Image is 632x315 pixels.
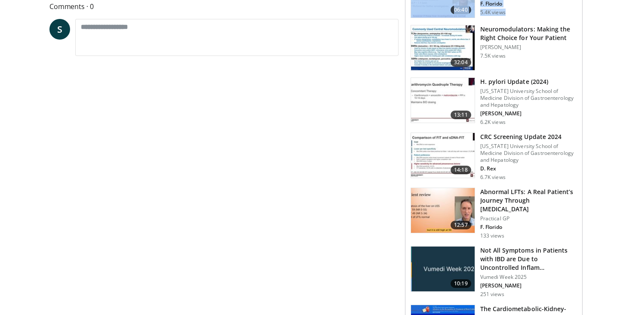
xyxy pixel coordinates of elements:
[49,19,70,40] a: S
[480,9,506,16] p: 5.4K views
[480,0,577,7] p: F. Florido
[411,77,577,126] a: 13:11 H. pylori Update (2024) [US_STATE] University School of Medicine Division of Gastroenterolo...
[411,133,577,181] a: 14:18 CRC Screening Update 2024 [US_STATE] University School of Medicine Division of Gastroentero...
[451,221,471,229] span: 12:57
[411,247,475,291] img: bc90e760-522f-4d47-bbd9-3f41e9bb000f.png.150x105_q85_crop-smart_upscale.jpg
[480,110,577,117] p: [PERSON_NAME]
[480,52,506,59] p: 7.5K views
[480,188,577,213] h3: Abnormal LFTs: A Real Patient’s Journey Through [MEDICAL_DATA]
[451,6,471,14] span: 06:40
[411,133,475,178] img: 91500494-a7c6-4302-a3df-6280f031e251.150x105_q85_crop-smart_upscale.jpg
[480,274,577,281] p: Vumedi Week 2025
[480,282,577,289] p: [PERSON_NAME]
[411,188,475,233] img: 4accb9c5-d5d9-4f99-b052-81c74fca93e1.150x105_q85_crop-smart_upscale.jpg
[451,166,471,174] span: 14:18
[480,119,506,126] p: 6.2K views
[480,246,577,272] h3: Not All Symptoms in Patients with IBD are Due to Uncontrolled Inflam…
[480,133,577,141] h3: CRC Screening Update 2024
[411,25,475,70] img: c38ea237-a186-42d0-a976-9c7e81fc47ab.150x105_q85_crop-smart_upscale.jpg
[451,58,471,67] span: 32:04
[451,111,471,119] span: 13:11
[480,25,577,42] h3: Neuromodulators: Making the Right Choice for Your Patient
[480,174,506,181] p: 6.7K views
[480,143,577,164] p: [US_STATE] University School of Medicine Division of Gastroenterology and Hepatology
[411,188,577,239] a: 12:57 Abnormal LFTs: A Real Patient’s Journey Through [MEDICAL_DATA] Practical GP F. Florido 133 ...
[480,232,504,239] p: 133 views
[480,165,577,172] p: D. Rex
[411,246,577,298] a: 10:19 Not All Symptoms in Patients with IBD are Due to Uncontrolled Inflam… Vumedi Week 2025 [PER...
[480,215,577,222] p: Practical GP
[49,1,399,12] span: Comments 0
[411,78,475,123] img: 94cbdef1-8024-4923-aeed-65cc31b5ce88.150x105_q85_crop-smart_upscale.jpg
[480,291,504,298] p: 251 views
[451,279,471,288] span: 10:19
[480,224,577,231] p: F. Florido
[480,77,577,86] h3: H. pylori Update (2024)
[480,44,577,51] p: [PERSON_NAME]
[480,88,577,108] p: [US_STATE] University School of Medicine Division of Gastroenterology and Hepatology
[411,25,577,71] a: 32:04 Neuromodulators: Making the Right Choice for Your Patient [PERSON_NAME] 7.5K views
